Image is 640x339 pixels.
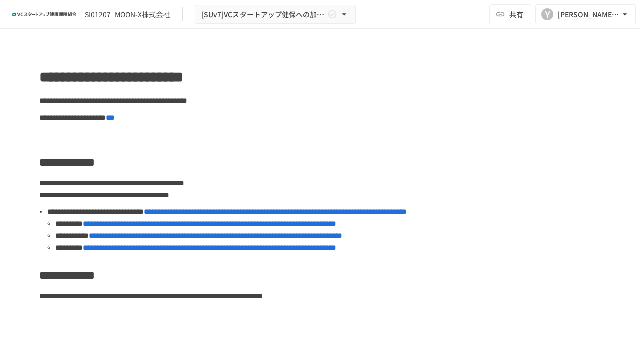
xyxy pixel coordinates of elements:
[12,6,76,22] img: ZDfHsVrhrXUoWEWGWYf8C4Fv4dEjYTEDCNvmL73B7ox
[509,9,523,20] span: 共有
[557,8,620,21] div: [PERSON_NAME][EMAIL_ADDRESS][DOMAIN_NAME]
[195,5,356,24] button: [SUv7]VCスタートアップ健保への加入申請手続き
[535,4,636,24] button: Y[PERSON_NAME][EMAIL_ADDRESS][DOMAIN_NAME]
[489,4,531,24] button: 共有
[541,8,553,20] div: Y
[201,8,325,21] span: [SUv7]VCスタートアップ健保への加入申請手続き
[85,9,170,20] div: SI01207_MOON-X株式会社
